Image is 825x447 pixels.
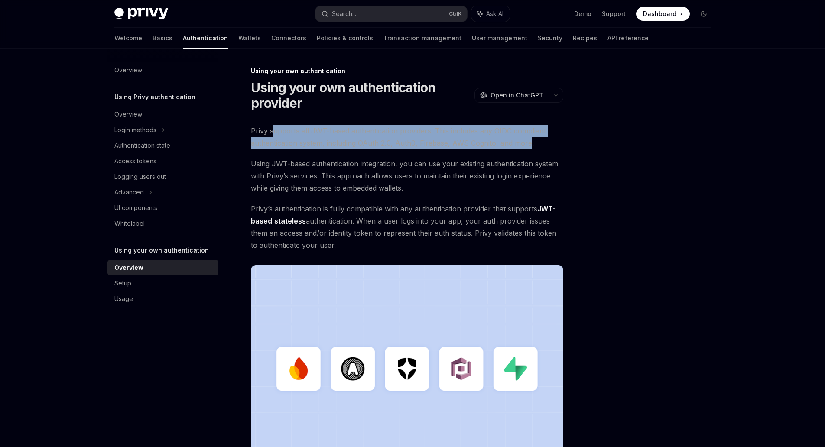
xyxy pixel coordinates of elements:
div: Whitelabel [114,218,145,229]
a: Connectors [271,28,306,49]
h5: Using your own authentication [114,245,209,256]
div: Search... [332,9,356,19]
a: Wallets [238,28,261,49]
a: Security [538,28,562,49]
a: Whitelabel [107,216,218,231]
div: Overview [114,262,143,273]
div: Authentication state [114,140,170,151]
div: Using your own authentication [251,67,563,75]
a: API reference [607,28,649,49]
span: Ask AI [486,10,503,18]
span: Open in ChatGPT [490,91,543,100]
a: Recipes [573,28,597,49]
a: Authentication [183,28,228,49]
img: dark logo [114,8,168,20]
a: Usage [107,291,218,307]
a: User management [472,28,527,49]
h5: Using Privy authentication [114,92,195,102]
a: Overview [107,62,218,78]
a: Basics [153,28,172,49]
div: Overview [114,65,142,75]
span: Ctrl K [449,10,462,17]
a: Transaction management [383,28,461,49]
a: Logging users out [107,169,218,185]
div: Access tokens [114,156,156,166]
a: Policies & controls [317,28,373,49]
button: Toggle dark mode [697,7,711,21]
a: stateless [274,217,306,226]
a: Authentication state [107,138,218,153]
a: Overview [107,107,218,122]
div: UI components [114,203,157,213]
div: Login methods [114,125,156,135]
button: Open in ChatGPT [474,88,549,103]
a: Welcome [114,28,142,49]
h1: Using your own authentication provider [251,80,471,111]
button: Ask AI [471,6,510,22]
a: Demo [574,10,591,18]
div: Setup [114,278,131,288]
button: Search...CtrlK [315,6,467,22]
div: Overview [114,109,142,120]
a: Setup [107,275,218,291]
span: Privy’s authentication is fully compatible with any authentication provider that supports , authe... [251,203,563,251]
a: Access tokens [107,153,218,169]
a: Overview [107,260,218,275]
div: Usage [114,294,133,304]
div: Logging users out [114,172,166,182]
span: Dashboard [643,10,676,18]
div: Advanced [114,187,144,198]
span: Using JWT-based authentication integration, you can use your existing authentication system with ... [251,158,563,194]
span: Privy supports all JWT-based authentication providers. This includes any OIDC compliant authentic... [251,125,563,149]
a: UI components [107,200,218,216]
a: Support [602,10,626,18]
a: Dashboard [636,7,690,21]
